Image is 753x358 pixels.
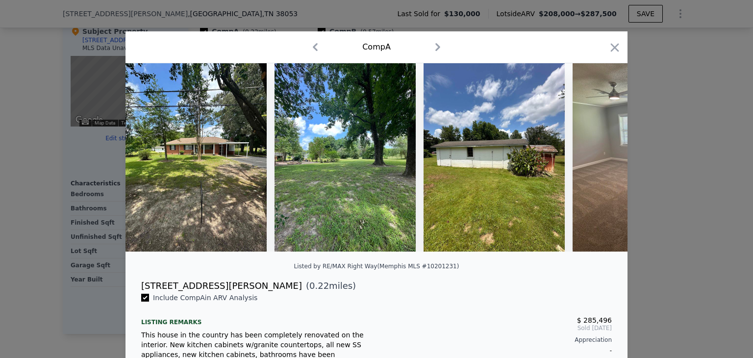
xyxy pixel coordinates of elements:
div: - [384,344,612,358]
div: [STREET_ADDRESS][PERSON_NAME] [141,279,302,293]
img: Property Img [424,63,565,252]
span: Sold [DATE] [384,324,612,332]
span: Include Comp A in ARV Analysis [149,294,261,302]
img: Property Img [125,63,267,252]
div: Listed by RE/MAX Right Way (Memphis MLS #10201231) [294,263,459,270]
img: Property Img [573,63,714,252]
span: $ 285,496 [577,316,612,324]
div: Listing remarks [141,310,369,326]
img: Property Img [275,63,416,252]
span: 0.22 [309,281,329,291]
div: Appreciation [384,336,612,344]
span: ( miles) [302,279,356,293]
div: Comp A [362,41,391,53]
